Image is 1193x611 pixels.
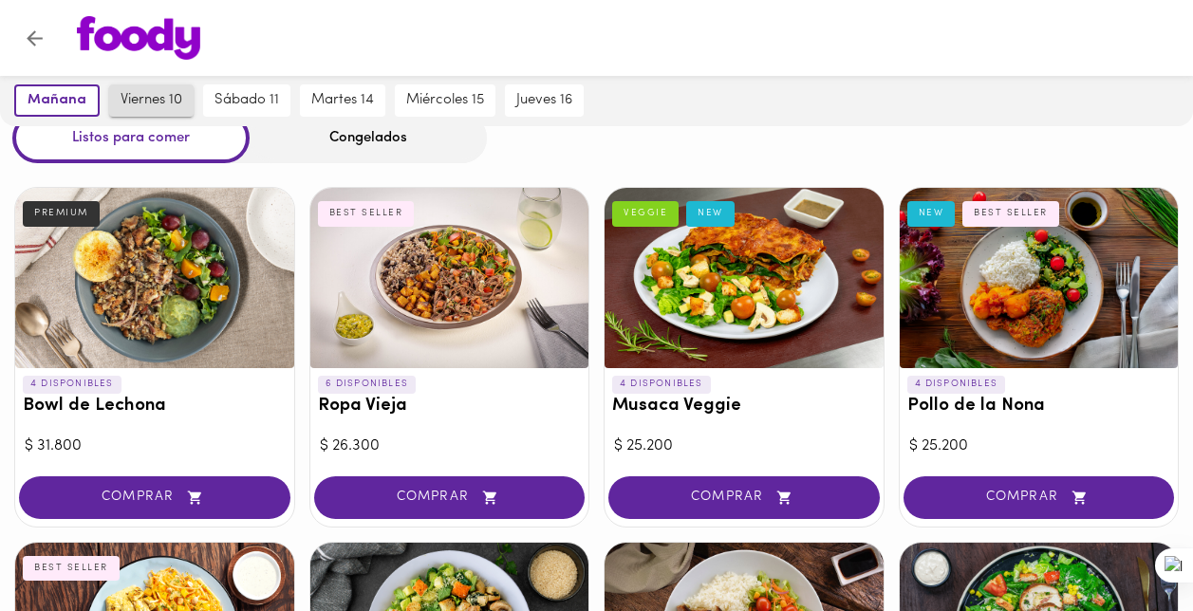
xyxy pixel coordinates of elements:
button: sábado 11 [203,84,290,117]
button: Volver [11,15,58,62]
div: Congelados [250,113,487,163]
h3: Musaca Veggie [612,397,876,417]
div: Pollo de la Nona [900,188,1179,368]
button: COMPRAR [608,476,880,519]
div: Musaca Veggie [605,188,884,368]
button: mañana [14,84,100,117]
button: miércoles 15 [395,84,495,117]
div: $ 26.300 [320,435,580,457]
span: mañana [28,92,86,109]
div: $ 25.200 [614,435,874,457]
button: COMPRAR [904,476,1175,519]
button: COMPRAR [19,476,290,519]
p: 6 DISPONIBLES [318,376,417,393]
button: COMPRAR [314,476,586,519]
span: COMPRAR [43,490,267,506]
button: martes 14 [300,84,385,117]
div: NEW [907,201,956,226]
div: PREMIUM [23,201,100,226]
span: COMPRAR [927,490,1151,506]
p: 4 DISPONIBLES [907,376,1006,393]
div: $ 31.800 [25,435,285,457]
div: Ropa Vieja [310,188,589,368]
span: martes 14 [311,92,374,109]
p: 4 DISPONIBLES [612,376,711,393]
h3: Bowl de Lechona [23,397,287,417]
div: $ 25.200 [909,435,1169,457]
button: jueves 16 [505,84,584,117]
button: viernes 10 [109,84,194,117]
img: logo.png [77,16,200,60]
h3: Pollo de la Nona [907,397,1171,417]
div: NEW [686,201,735,226]
div: VEGGIE [612,201,679,226]
span: miércoles 15 [406,92,484,109]
h3: Ropa Vieja [318,397,582,417]
iframe: Messagebird Livechat Widget [1083,501,1174,592]
span: COMPRAR [338,490,562,506]
span: COMPRAR [632,490,856,506]
p: 4 DISPONIBLES [23,376,121,393]
span: jueves 16 [516,92,572,109]
div: Listos para comer [12,113,250,163]
span: sábado 11 [214,92,279,109]
div: BEST SELLER [318,201,415,226]
div: BEST SELLER [23,556,120,581]
span: viernes 10 [121,92,182,109]
div: Bowl de Lechona [15,188,294,368]
div: BEST SELLER [962,201,1059,226]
